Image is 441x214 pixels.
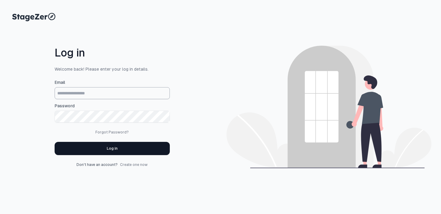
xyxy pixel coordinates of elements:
div: Log in [107,146,118,151]
span: Email [55,79,65,85]
button: Log in [55,142,170,155]
a: Create one now [120,162,148,167]
span: Password [55,103,75,109]
a: Forgot Password? [95,130,129,135]
img: thought process [226,46,431,168]
span: Welcome back! Please enter your log in details. [55,66,170,72]
h1: Log in [55,47,170,59]
span: Don't have an account? [76,162,118,167]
